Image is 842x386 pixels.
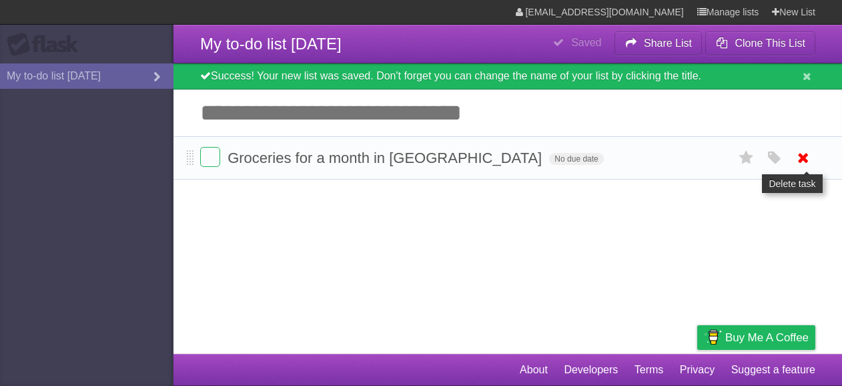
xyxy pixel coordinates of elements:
[725,326,809,349] span: Buy me a coffee
[680,357,715,383] a: Privacy
[564,357,618,383] a: Developers
[705,31,815,55] button: Clone This List
[200,147,220,167] label: Done
[734,147,759,169] label: Star task
[549,153,603,165] span: No due date
[173,63,842,89] div: Success! Your new list was saved. Don't forget you can change the name of your list by clicking t...
[228,150,545,166] span: Groceries for a month in [GEOGRAPHIC_DATA]
[697,325,815,350] a: Buy me a coffee
[614,31,703,55] button: Share List
[704,326,722,349] img: Buy me a coffee
[571,37,601,48] b: Saved
[731,357,815,383] a: Suggest a feature
[735,37,805,49] b: Clone This List
[635,357,664,383] a: Terms
[520,357,548,383] a: About
[644,37,692,49] b: Share List
[200,35,342,53] span: My to-do list [DATE]
[7,33,87,57] div: Flask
